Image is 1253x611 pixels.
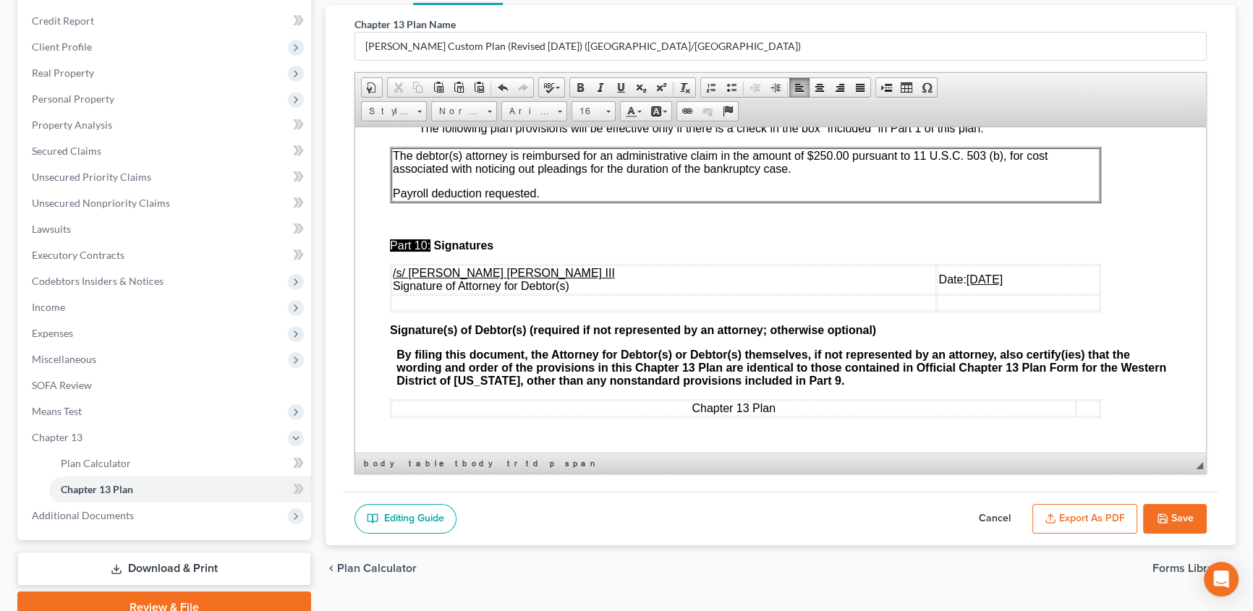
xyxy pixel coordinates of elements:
a: Table [896,78,917,97]
span: Secured Claims [32,145,101,157]
a: Background Color [646,102,671,121]
span: Personal Property [32,93,114,105]
a: Undo [493,78,513,97]
a: Align Left [789,78,810,97]
a: Increase Indent [765,78,786,97]
button: chevron_left Plan Calculator [326,563,417,574]
a: td element [523,456,545,471]
iframe: Rich Text Editor, document-ckeditor [355,127,1206,453]
a: Paste as plain text [449,78,469,97]
a: Text Color [621,102,646,121]
a: Credit Report [20,8,311,34]
span: Resize [1196,462,1203,469]
span: Income [32,301,65,313]
a: Unsecured Priority Claims [20,164,311,190]
u: /s/ [PERSON_NAME] [PERSON_NAME] III [38,140,260,152]
a: Cut [388,78,408,97]
span: Plan Calculator [337,563,417,574]
input: Enter name... [355,33,1206,60]
a: Decrease Indent [745,78,765,97]
a: Bold [570,78,590,97]
span: Signature of Attorney for Debtor(s) [38,140,260,165]
span: Client Profile [32,40,92,53]
span: Normal [432,102,483,121]
a: Anchor [718,102,738,121]
a: span element [562,456,601,471]
span: 16 [572,102,601,121]
span: Executory Contracts [32,249,124,261]
a: Center [810,78,830,97]
a: Redo [513,78,533,97]
span: Additional Documents [32,509,134,521]
a: Secured Claims [20,138,311,164]
a: Property Analysis [20,112,311,138]
a: tr element [504,456,522,471]
span: Signature(s) of Debtor(s) (required if not represented by an attorney; otherwise optional) [35,197,521,209]
a: Subscript [631,78,651,97]
button: Save [1143,504,1207,534]
a: Executory Contracts [20,242,311,268]
span: SOFA Review [32,379,92,391]
a: Italic [590,78,611,97]
a: Insert Special Character [917,78,937,97]
a: p element [547,456,561,471]
span: Lawsuits [32,223,71,235]
span: The debtor(s) attorney is reimbursed for an administrative claim in the amount of $250.00 pursuan... [38,22,692,48]
a: Spell Checker [539,78,564,97]
a: Normal [431,101,497,121]
a: Justify [850,78,870,97]
a: Insert/Remove Bulleted List [721,78,742,97]
span: Part 10: [35,112,75,124]
a: Insert/Remove Numbered List [701,78,721,97]
span: Expenses [32,327,73,339]
span: Styles [362,102,412,121]
a: Link [677,102,697,121]
span: Signatures [78,112,138,124]
a: Underline [611,78,631,97]
u: [DATE] [611,146,647,158]
span: Chapter 13 Plan [61,483,133,495]
a: Copy [408,78,428,97]
a: Unlink [697,102,718,121]
a: Superscript [651,78,671,97]
a: table element [406,456,451,471]
span: Unsecured Nonpriority Claims [32,197,170,209]
div: Open Intercom Messenger [1204,562,1239,597]
span: Real Property [32,67,94,79]
span: Plan Calculator [61,457,131,469]
span: Payroll deduction requested. [38,60,184,72]
a: Paste [428,78,449,97]
a: Unsecured Nonpriority Claims [20,190,311,216]
span: Codebtors Insiders & Notices [32,275,163,287]
span: Miscellaneous [32,353,96,365]
label: Chapter 13 Plan Name [354,17,456,32]
a: SOFA Review [20,372,311,398]
a: Plan Calculator [49,450,311,477]
a: 16 [572,101,616,121]
a: Arial [501,101,567,121]
button: Forms Library chevron_right [1152,563,1236,574]
a: Align Right [830,78,850,97]
a: Chapter 13 Plan [49,477,311,503]
a: Remove Format [675,78,695,97]
strong: By filing this document, the Attorney for Debtor(s) or Debtor(s) themselves, if not represented b... [41,221,811,260]
a: Paste from Word [469,78,489,97]
span: Credit Report [32,14,94,27]
span: Chapter 13 Plan [336,275,420,287]
a: body element [361,456,404,471]
span: Chapter 13 [32,431,82,443]
span: Means Test [32,405,82,417]
span: Arial [502,102,553,121]
span: Date: [583,146,647,158]
span: Forms Library [1152,563,1224,574]
a: Download & Print [17,552,311,586]
button: Export as PDF [1032,504,1137,534]
i: chevron_left [326,563,337,574]
a: Document Properties [362,78,382,97]
a: Insert Page Break for Printing [876,78,896,97]
a: Lawsuits [20,216,311,242]
span: Property Analysis [32,119,112,131]
span: Unsecured Priority Claims [32,171,151,183]
a: Editing Guide [354,504,456,534]
button: Cancel [963,504,1027,534]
